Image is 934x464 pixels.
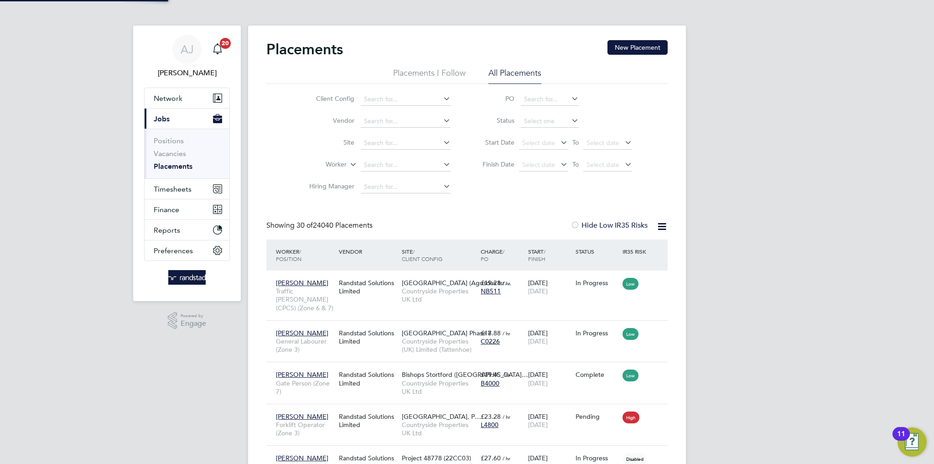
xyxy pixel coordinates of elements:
span: / Client Config [402,248,442,262]
div: In Progress [576,454,618,462]
span: / hr [503,455,510,462]
span: C0226 [481,337,500,345]
div: Charge [478,243,526,267]
span: [DATE] [528,337,548,345]
span: / hr [503,371,510,378]
span: 20 [220,38,231,49]
span: Countryside Properties UK Ltd [402,379,476,396]
span: Countryside Properties (UK) Limited (Tattenhoe) [402,337,476,354]
div: Status [573,243,621,260]
span: [DATE] [528,287,548,295]
span: / Position [276,248,301,262]
div: Vendor [337,243,400,260]
div: Complete [576,370,618,379]
a: [PERSON_NAME]Gate Person (Zone 7)Randstad Solutions LimitedBishops Stortford ([GEOGRAPHIC_DATA]…C... [274,365,668,373]
span: Amelia Jones [144,68,230,78]
label: PO [473,94,514,103]
label: Worker [294,160,347,169]
input: Select one [521,115,579,128]
span: [GEOGRAPHIC_DATA] (Agusdas Isr… [402,279,511,287]
span: Low [623,370,638,381]
div: 11 [897,434,905,446]
div: Randstad Solutions Limited [337,324,400,350]
span: Network [154,94,182,103]
label: Finish Date [473,160,514,168]
span: AJ [181,43,194,55]
span: / hr [503,330,510,337]
a: [PERSON_NAME]Forklift Operator (Zone 3)Randstad Solutions Limited[GEOGRAPHIC_DATA], P…Countryside... [274,407,668,415]
span: / Finish [528,248,545,262]
img: randstad-logo-retina.png [168,270,206,285]
span: General Labourer (Zone 3) [276,337,334,354]
span: 24040 Placements [296,221,373,230]
span: Project 48778 (22CC03) [402,454,471,462]
input: Search for... [361,137,451,150]
span: [DATE] [528,379,548,387]
input: Search for... [361,115,451,128]
div: [DATE] [526,274,573,300]
a: Placements [154,162,192,171]
a: AJ[PERSON_NAME] [144,35,230,78]
span: L4800 [481,421,498,429]
div: [DATE] [526,408,573,433]
div: [DATE] [526,324,573,350]
span: £23.28 [481,412,501,421]
li: All Placements [488,68,541,84]
span: £19.28 [481,279,501,287]
li: Placements I Follow [393,68,466,84]
span: £18.88 [481,329,501,337]
div: [DATE] [526,366,573,391]
span: £19.45 [481,370,501,379]
span: To [570,158,581,170]
span: To [570,136,581,148]
button: Jobs [145,109,229,129]
div: Jobs [145,129,229,178]
span: [PERSON_NAME] [276,454,328,462]
span: Finance [154,205,179,214]
button: New Placement [607,40,668,55]
label: Client Config [302,94,354,103]
span: Traffic [PERSON_NAME] (CPCS) (Zone 6 & 7) [276,287,334,312]
label: Start Date [473,138,514,146]
div: Randstad Solutions Limited [337,408,400,433]
label: Hide Low IR35 Risks [571,221,648,230]
span: Powered by [181,312,206,320]
span: Reports [154,226,180,235]
span: Select date [586,139,619,147]
a: [PERSON_NAME]Gateman/Traffic [PERSON_NAME] 2025Randstad Solutions LimitedProject 48778 (22CC03)[P... [274,449,668,457]
a: [PERSON_NAME]Traffic [PERSON_NAME] (CPCS) (Zone 6 & 7)Randstad Solutions Limited[GEOGRAPHIC_DATA]... [274,274,668,282]
span: Low [623,278,638,290]
span: [GEOGRAPHIC_DATA], P… [402,412,481,421]
div: Site [400,243,478,267]
span: [GEOGRAPHIC_DATA] Phase 7 [402,329,492,337]
div: Showing [266,221,374,230]
input: Search for... [361,93,451,106]
input: Search for... [361,181,451,193]
span: Select date [522,139,555,147]
button: Finance [145,199,229,219]
span: Engage [181,320,206,328]
span: Low [623,328,638,340]
a: [PERSON_NAME]General Labourer (Zone 3)Randstad Solutions Limited[GEOGRAPHIC_DATA] Phase 7Countrys... [274,324,668,332]
a: Go to home page [144,270,230,285]
span: / hr [503,413,510,420]
span: Countryside Properties UK Ltd [402,421,476,437]
span: Forklift Operator (Zone 3) [276,421,334,437]
div: IR35 Risk [620,243,652,260]
span: [PERSON_NAME] [276,370,328,379]
span: High [623,412,639,423]
span: [DATE] [528,421,548,429]
span: NB511 [481,287,501,295]
button: Timesheets [145,179,229,199]
input: Search for... [521,93,579,106]
span: Select date [586,161,619,169]
div: Pending [576,412,618,421]
label: Hiring Manager [302,182,354,190]
label: Status [473,116,514,125]
button: Open Resource Center, 11 new notifications [898,428,927,457]
div: In Progress [576,329,618,337]
span: B4000 [481,379,499,387]
span: Select date [522,161,555,169]
div: Start [526,243,573,267]
button: Reports [145,220,229,240]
